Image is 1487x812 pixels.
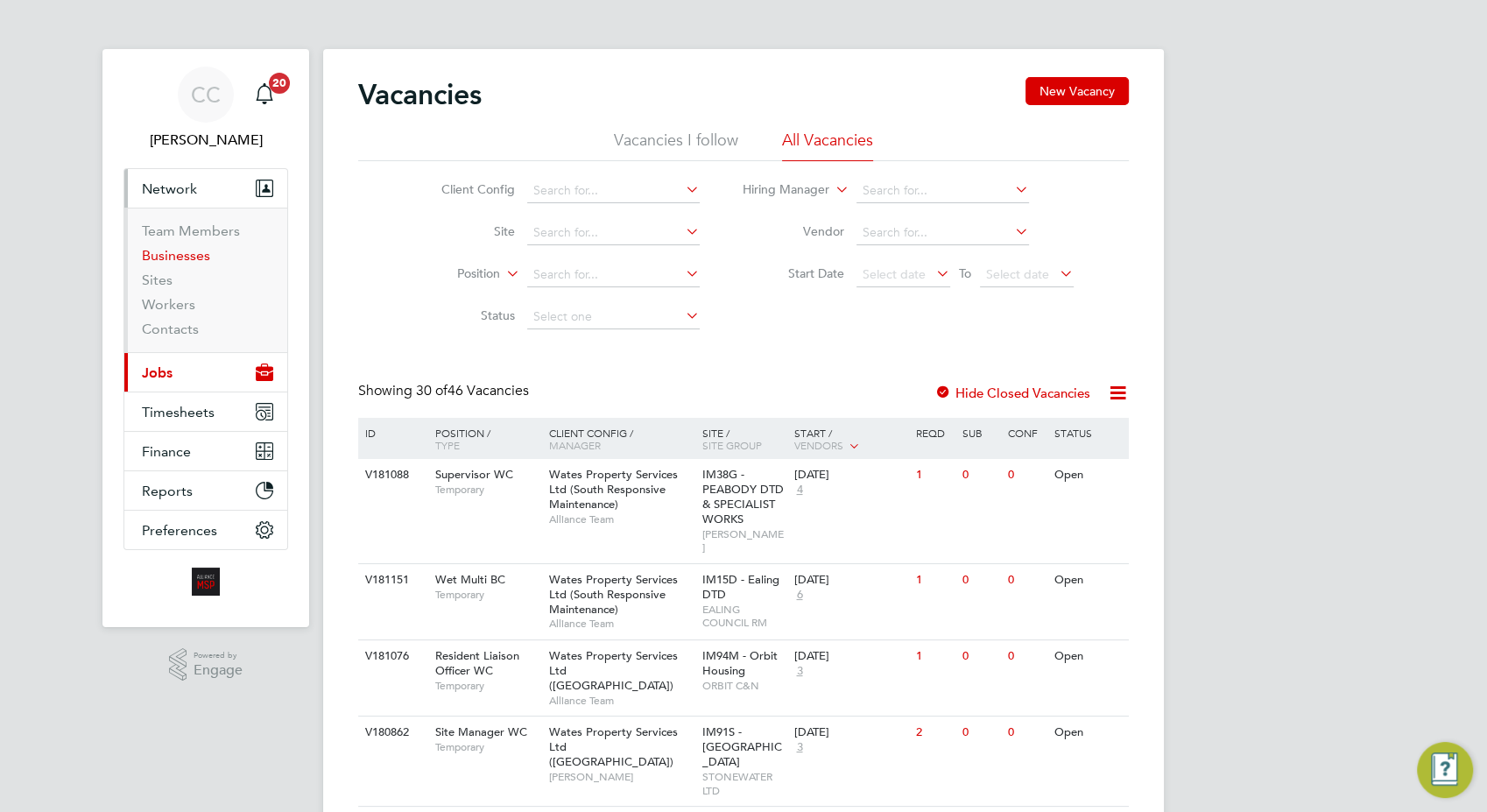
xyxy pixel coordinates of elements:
[142,222,240,239] a: Team Members
[856,179,1029,203] input: Search for...
[247,67,282,123] a: 20
[793,588,805,603] span: 6
[1004,564,1049,597] div: 0
[142,522,217,539] span: Preferences
[702,770,786,797] span: STONEWATER LTD
[1050,418,1126,448] div: Status
[1004,717,1049,749] div: 0
[958,564,1004,597] div: 0
[142,321,199,337] a: Contacts
[793,664,805,679] span: 3
[1004,640,1049,673] div: 0
[702,648,778,678] span: IM94M - Orbit Housing
[435,467,513,482] span: Supervisor WC
[191,83,221,106] span: CC
[192,568,220,596] img: alliancemsp-logo-retina.png
[358,77,482,112] h2: Vacancies
[422,418,545,460] div: Position /
[782,130,873,161] li: All Vacancies
[549,724,678,769] span: Wates Property Services Ltd ([GEOGRAPHIC_DATA])
[702,679,786,693] span: ORBIT C&N
[124,208,287,352] div: Network
[958,640,1004,673] div: 0
[789,418,912,462] div: Start /
[986,266,1049,282] span: Select date
[361,418,422,448] div: ID
[142,404,215,420] span: Timesheets
[435,438,460,452] span: Type
[361,717,422,749] div: V180862
[435,483,540,497] span: Temporary
[435,572,505,587] span: Wet Multi BC
[702,527,786,554] span: [PERSON_NAME]
[435,724,527,739] span: Site Manager WC
[954,262,976,285] span: To
[1050,640,1126,673] div: Open
[1004,418,1049,448] div: Conf
[702,603,786,630] span: EALING COUNCIL RM
[269,73,290,94] span: 20
[743,223,844,239] label: Vendor
[1025,77,1129,105] button: New Vacancy
[958,459,1004,491] div: 0
[124,511,287,549] button: Preferences
[142,272,173,288] a: Sites
[912,418,957,448] div: Reqd
[793,483,805,498] span: 4
[549,617,694,631] span: Alliance Team
[124,169,287,208] button: Network
[702,467,784,526] span: IM38G - PEABODY DTD & SPECIALIST WORKS
[912,459,957,491] div: 1
[549,694,694,708] span: Alliance Team
[527,179,700,203] input: Search for...
[793,725,907,740] div: [DATE]
[142,180,197,197] span: Network
[793,649,907,664] div: [DATE]
[549,512,694,526] span: Alliance Team
[123,130,288,151] span: Claire Compton
[169,648,243,681] a: Powered byEngage
[414,223,515,239] label: Site
[527,305,700,329] input: Select one
[361,640,422,673] div: V181076
[102,49,309,627] nav: Main navigation
[549,572,678,617] span: Wates Property Services Ltd (South Responsive Maintenance)
[912,640,957,673] div: 1
[416,382,529,399] span: 46 Vacancies
[549,438,601,452] span: Manager
[142,364,173,381] span: Jobs
[194,663,243,678] span: Engage
[1004,459,1049,491] div: 0
[1050,564,1126,597] div: Open
[912,564,957,597] div: 1
[549,467,678,512] span: Wates Property Services Ltd (South Responsive Maintenance)
[793,468,907,483] div: [DATE]
[545,418,698,460] div: Client Config /
[614,130,738,161] li: Vacancies I follow
[1050,459,1126,491] div: Open
[527,221,700,245] input: Search for...
[414,181,515,197] label: Client Config
[793,740,805,755] span: 3
[1417,742,1473,798] button: Engage Resource Center
[435,679,540,693] span: Temporary
[142,443,191,460] span: Finance
[912,717,957,749] div: 2
[435,740,540,754] span: Temporary
[934,385,1090,401] label: Hide Closed Vacancies
[414,307,515,323] label: Status
[142,296,195,313] a: Workers
[793,573,907,588] div: [DATE]
[123,67,288,151] a: CC[PERSON_NAME]
[958,418,1004,448] div: Sub
[361,459,422,491] div: V181088
[124,353,287,392] button: Jobs
[194,648,243,663] span: Powered by
[702,724,782,769] span: IM91S - [GEOGRAPHIC_DATA]
[549,648,678,693] span: Wates Property Services Ltd ([GEOGRAPHIC_DATA])
[958,717,1004,749] div: 0
[698,418,790,460] div: Site /
[142,483,193,499] span: Reports
[702,572,779,602] span: IM15D - Ealing DTD
[702,438,762,452] span: Site Group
